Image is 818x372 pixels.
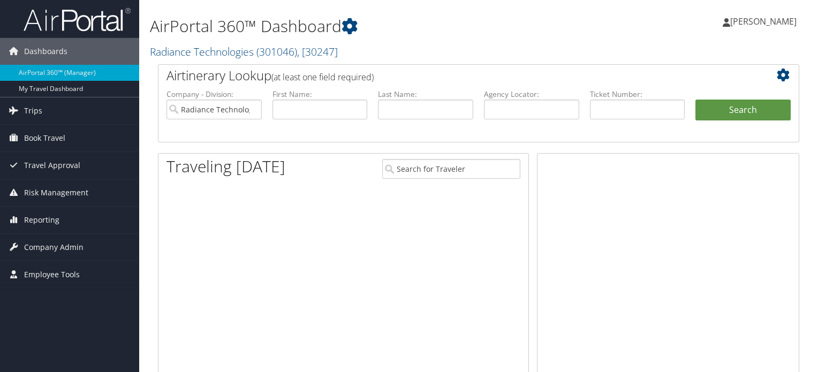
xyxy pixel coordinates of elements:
[24,261,80,288] span: Employee Tools
[24,152,80,179] span: Travel Approval
[24,234,84,261] span: Company Admin
[730,16,797,27] span: [PERSON_NAME]
[256,44,297,59] span: ( 301046 )
[24,38,67,65] span: Dashboards
[24,7,131,32] img: airportal-logo.png
[484,89,579,100] label: Agency Locator:
[166,89,262,100] label: Company - Division:
[382,159,520,179] input: Search for Traveler
[166,155,285,178] h1: Traveling [DATE]
[378,89,473,100] label: Last Name:
[24,179,88,206] span: Risk Management
[272,89,368,100] label: First Name:
[271,71,374,83] span: (at least one field required)
[150,44,338,59] a: Radiance Technologies
[297,44,338,59] span: , [ 30247 ]
[695,100,791,121] button: Search
[24,207,59,233] span: Reporting
[150,15,588,37] h1: AirPortal 360™ Dashboard
[723,5,807,37] a: [PERSON_NAME]
[590,89,685,100] label: Ticket Number:
[24,125,65,151] span: Book Travel
[24,97,42,124] span: Trips
[166,66,737,85] h2: Airtinerary Lookup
